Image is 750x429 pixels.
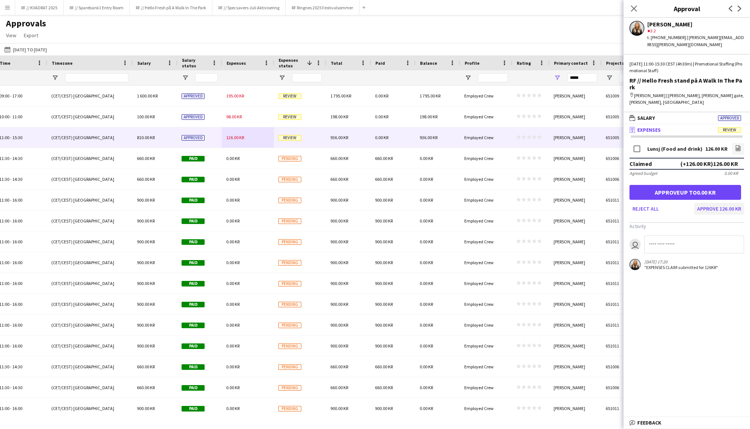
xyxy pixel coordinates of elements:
div: (CET/CEST) [GEOGRAPHIC_DATA] [47,211,132,231]
span: Pending [278,343,301,349]
div: 0.00 KR [724,170,738,176]
div: 651011 [601,294,653,314]
span: 11:00 [12,114,22,119]
span: Pending [278,364,301,370]
span: 0.00 KR [420,218,433,224]
div: [PERSON_NAME] [549,252,601,273]
span: 900.00 KR [137,239,155,244]
span: Paid [182,198,205,203]
div: [PERSON_NAME] [549,190,601,210]
button: Open Filter Menu [182,74,189,81]
div: [PERSON_NAME] [549,106,601,127]
span: Review [278,114,301,120]
div: 651006 [601,148,653,169]
span: Pending [278,385,301,391]
span: Salary [137,60,151,66]
span: 936.00 KR [420,135,437,140]
span: Paid [182,343,205,349]
span: 660.00 KR [330,364,348,369]
span: Employed Crew [464,364,494,369]
div: 651005 [601,106,653,127]
div: 651011 [601,315,653,335]
span: 16:00 [12,281,22,286]
span: - [10,301,12,307]
span: 900.00 KR [137,301,155,307]
app-user-avatar: Julie Langerød [629,259,641,270]
span: 660.00 KR [375,385,393,390]
span: 0.00 KR [420,239,433,244]
div: 651006 [601,377,653,398]
div: [PERSON_NAME] [647,21,744,28]
span: Salary status [182,57,209,68]
span: 0.00 KR [226,281,240,286]
div: (CET/CEST) [GEOGRAPHIC_DATA] [47,86,132,106]
span: 0.00 KR [420,322,433,328]
span: 0.00 KR [226,322,240,328]
span: Paid [182,218,205,224]
span: 900.00 KR [137,197,155,203]
div: (CET/CEST) [GEOGRAPHIC_DATA] [47,169,132,189]
span: 198.00 KR [330,114,348,119]
button: Open Filter Menu [554,74,561,81]
button: Open Filter Menu [279,74,285,81]
span: Employed Crew [464,176,494,182]
button: RF Ringnes 2025 Festivalsommer [286,0,359,15]
span: 0.00 KR [226,406,240,411]
div: t. [PHONE_NUMBER] | [PERSON_NAME][EMAIL_ADDRESS][PERSON_NAME][DOMAIN_NAME] [647,34,744,48]
span: 195.00 KR [226,93,244,99]
input: Projects Filter Input [619,73,649,82]
div: "EXPENSES CLAIM submitted for 126KR" [644,265,718,270]
span: 900.00 KR [375,301,393,307]
div: 651011 [601,252,653,273]
span: Feedback [637,419,661,426]
span: Profile [465,60,480,66]
div: [PERSON_NAME] [549,148,601,169]
span: 15:30 [12,135,22,140]
span: - [10,239,12,244]
span: Primary contact [554,60,588,66]
div: 651006 [601,169,653,189]
span: 14:30 [12,156,22,161]
span: 900.00 KR [330,281,348,286]
button: RF // KVADRAT 2025 [15,0,64,15]
span: 0.00 KR [226,343,240,349]
span: 900.00 KR [330,343,348,349]
div: RF // Hello Fresh stand på A Walk In The Park [629,77,744,90]
span: Pending [278,198,301,203]
span: 0.00 KR [226,239,240,244]
span: 900.00 KR [375,281,393,286]
span: 900.00 KR [330,260,348,265]
span: 900.00 KR [330,322,348,328]
span: 0.00 KR [420,301,433,307]
div: 3.2 [647,28,744,34]
span: Projects [606,60,624,66]
a: View [3,31,19,40]
span: 900.00 KR [137,260,155,265]
span: 14:30 [12,385,22,390]
div: 651005 [601,127,653,148]
div: [PERSON_NAME] [549,377,601,398]
span: 900.00 KR [375,406,393,411]
span: 900.00 KR [330,406,348,411]
div: 651011 [601,231,653,252]
span: Employed Crew [464,260,494,265]
span: Rating [517,60,531,66]
div: 651006 [601,356,653,377]
span: 900.00 KR [137,218,155,224]
span: Paid [182,281,205,286]
span: Pending [278,156,301,161]
span: 100.00 KR [137,114,155,119]
span: Employed Crew [464,343,494,349]
div: [PERSON_NAME] [549,86,601,106]
span: Pending [278,177,301,182]
div: (CET/CEST) [GEOGRAPHIC_DATA] [47,356,132,377]
input: Expenses status Filter Input [292,73,322,82]
span: Timezone [52,60,73,66]
div: 651011 [601,273,653,294]
div: [PERSON_NAME] [549,315,601,335]
div: 651011 [601,336,653,356]
div: (CET/CEST) [GEOGRAPHIC_DATA] [47,252,132,273]
span: 0.00 KR [226,156,240,161]
div: [PERSON_NAME] [549,211,601,231]
div: [PERSON_NAME] [549,169,601,189]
